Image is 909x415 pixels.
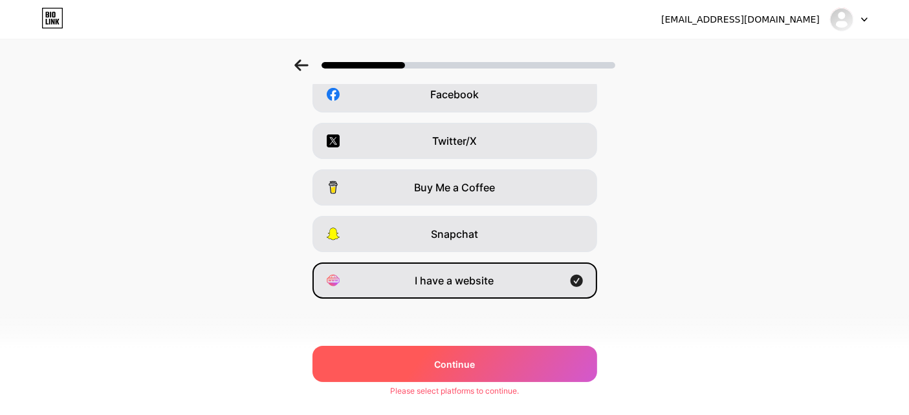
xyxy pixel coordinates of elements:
[415,273,494,288] span: I have a website
[661,13,820,27] div: [EMAIL_ADDRESS][DOMAIN_NAME]
[434,357,475,371] span: Continue
[430,87,479,102] span: Facebook
[432,133,477,149] span: Twitter/X
[414,180,495,195] span: Buy Me a Coffee
[431,226,478,242] span: Snapchat
[829,7,854,32] img: safegutter01
[390,385,519,397] div: Please select platforms to continue.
